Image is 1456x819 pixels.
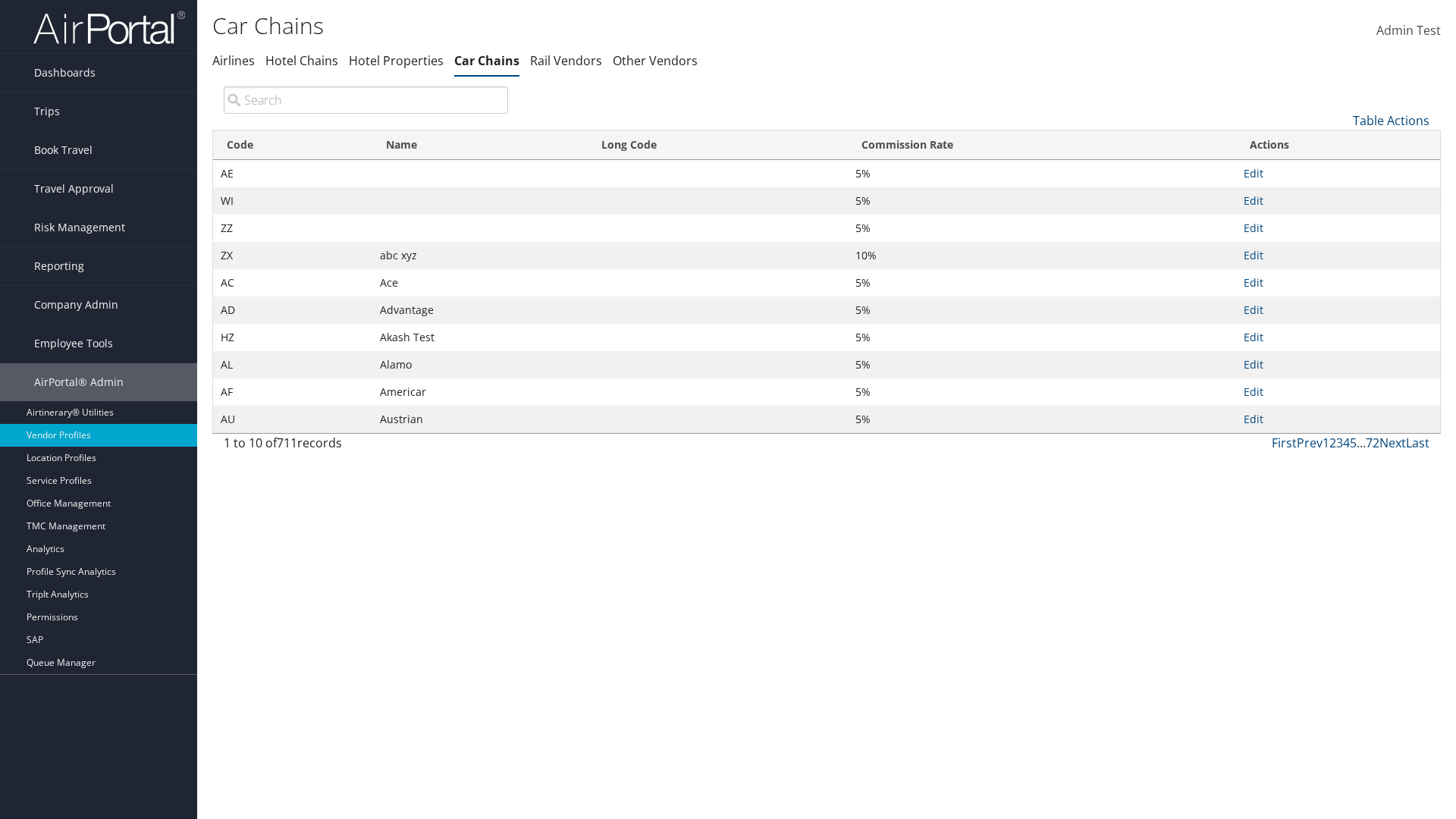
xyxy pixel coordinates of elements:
[1236,130,1440,160] th: Actions
[277,435,297,451] span: 711
[213,351,372,378] td: AL
[1244,384,1263,399] a: Edit
[213,406,372,433] td: AU
[1353,112,1429,129] a: Table Actions
[1323,435,1329,451] a: 1
[372,130,588,160] th: Name: activate to sort column descending
[34,131,93,169] span: Book Travel
[1336,435,1343,451] a: 3
[1357,435,1366,451] span: …
[213,187,372,215] td: WI
[213,215,372,242] td: ZZ
[213,160,372,187] td: AE
[613,52,698,69] a: Other Vendors
[1379,435,1406,451] a: Next
[848,187,1236,215] td: 5%
[1244,166,1263,180] a: Edit
[224,86,508,114] input: Search
[213,242,372,269] td: ZX
[213,130,372,160] th: Code: activate to sort column ascending
[1244,221,1263,235] a: Edit
[1244,248,1263,262] a: Edit
[588,130,848,160] th: Long Code: activate to sort column ascending
[454,52,519,69] a: Car Chains
[372,351,588,378] td: Alamo
[848,160,1236,187] td: 5%
[372,378,588,406] td: Americar
[848,378,1236,406] td: 5%
[1329,435,1336,451] a: 2
[213,269,372,297] td: AC
[1376,8,1441,55] a: Admin Test
[372,242,588,269] td: abc xyz
[848,269,1236,297] td: 5%
[848,215,1236,242] td: 5%
[1406,435,1429,451] a: Last
[1244,193,1263,208] a: Edit
[34,54,96,92] span: Dashboards
[213,297,372,324] td: AD
[34,325,113,362] span: Employee Tools
[34,363,124,401] span: AirPortal® Admin
[848,406,1236,433] td: 5%
[1297,435,1323,451] a: Prev
[1366,435,1379,451] a: 72
[213,378,372,406] td: AF
[213,324,372,351] td: HZ
[372,297,588,324] td: Advantage
[212,10,1031,42] h1: Car Chains
[848,130,1236,160] th: Commission Rate: activate to sort column ascending
[1244,275,1263,290] a: Edit
[848,324,1236,351] td: 5%
[1343,435,1350,451] a: 4
[212,52,255,69] a: Airlines
[848,297,1236,324] td: 5%
[372,269,588,297] td: Ace
[848,351,1236,378] td: 5%
[34,170,114,208] span: Travel Approval
[224,434,508,460] div: 1 to 10 of records
[34,93,60,130] span: Trips
[1244,357,1263,372] a: Edit
[34,209,125,246] span: Risk Management
[1244,330,1263,344] a: Edit
[1350,435,1357,451] a: 5
[33,10,185,45] img: airportal-logo.png
[34,247,84,285] span: Reporting
[1244,412,1263,426] a: Edit
[372,324,588,351] td: Akash Test
[530,52,602,69] a: Rail Vendors
[372,406,588,433] td: Austrian
[349,52,444,69] a: Hotel Properties
[1244,303,1263,317] a: Edit
[848,242,1236,269] td: 10%
[1376,22,1441,39] span: Admin Test
[265,52,338,69] a: Hotel Chains
[34,286,118,324] span: Company Admin
[1272,435,1297,451] a: First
